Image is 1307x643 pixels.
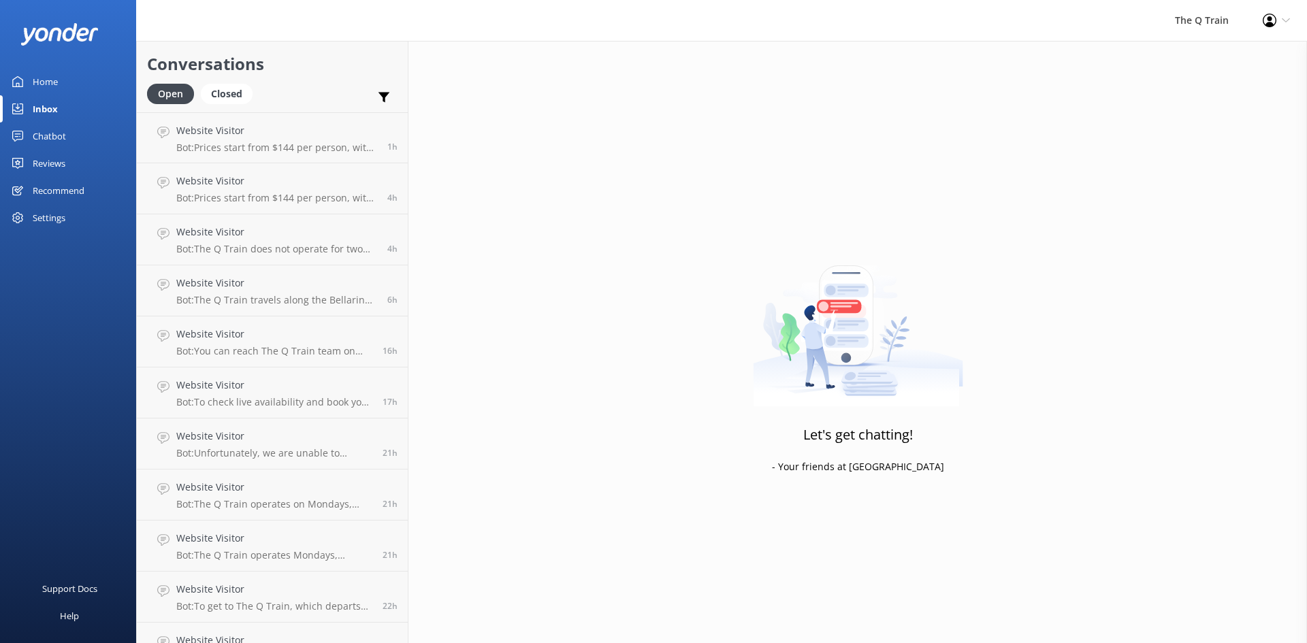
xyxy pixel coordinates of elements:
div: Closed [201,84,253,104]
div: Inbox [33,95,58,122]
a: Website VisitorBot:To check live availability and book your experience, please click [URL][DOMAIN... [137,367,408,418]
h4: Website Visitor [176,276,377,291]
h4: Website Visitor [176,378,372,393]
p: Bot: To check live availability and book your experience, please click [URL][DOMAIN_NAME]. [176,396,372,408]
a: Website VisitorBot:The Q Train operates on Mondays, Thursdays, Fridays, Saturdays, and Sundays al... [137,469,408,521]
span: Oct 01 2025 04:55pm (UTC +10:00) Australia/Sydney [383,600,398,612]
p: Bot: Prices start from $144 per person, with several dining options to choose from. To explore cu... [176,192,377,204]
span: Oct 02 2025 08:47am (UTC +10:00) Australia/Sydney [387,294,398,306]
span: Oct 01 2025 05:38pm (UTC +10:00) Australia/Sydney [383,498,398,510]
p: - Your friends at [GEOGRAPHIC_DATA] [772,459,944,474]
a: Website VisitorBot:Prices start from $144 per person, with several dining options to choose from.... [137,163,408,214]
p: Bot: The Q Train operates Mondays, Thursdays, Fridays, Saturdays, and Sundays all year round, exc... [176,549,372,561]
div: Help [60,602,79,629]
h4: Website Visitor [176,582,372,597]
h4: Website Visitor [176,327,372,342]
div: Support Docs [42,575,97,602]
a: Website VisitorBot:The Q Train does not operate for two weeks over the Christmas/New Year period,... [137,214,408,265]
h3: Let's get chatting! [803,424,913,446]
h4: Website Visitor [176,429,372,444]
div: Chatbot [33,122,66,150]
h4: Website Visitor [176,225,377,240]
span: Oct 01 2025 05:22pm (UTC +10:00) Australia/Sydney [383,549,398,561]
div: Reviews [33,150,65,177]
div: Recommend [33,177,84,204]
span: Oct 01 2025 05:51pm (UTC +10:00) Australia/Sydney [383,447,398,459]
p: Bot: The Q Train operates on Mondays, Thursdays, Fridays, Saturdays, and Sundays all year round, ... [176,498,372,510]
p: Bot: To get to The Q Train, which departs from [GEOGRAPHIC_DATA] on the [GEOGRAPHIC_DATA], you ha... [176,600,372,612]
p: Bot: The Q Train does not operate for two weeks over the Christmas/New Year period, so it will no... [176,243,377,255]
img: yonder-white-logo.png [20,23,99,46]
p: Bot: The Q Train travels along the Bellarine Railway. It departs from [GEOGRAPHIC_DATA], travels ... [176,294,377,306]
span: Oct 02 2025 10:20am (UTC +10:00) Australia/Sydney [387,192,398,203]
img: artwork of a man stealing a conversation from at giant smartphone [753,237,963,407]
a: Open [147,86,201,101]
h2: Conversations [147,51,398,77]
a: Website VisitorBot:You can reach The Q Train team on [PHONE_NUMBER] or email [EMAIL_ADDRESS][DOMA... [137,316,408,367]
h4: Website Visitor [176,531,372,546]
div: Open [147,84,194,104]
span: Oct 02 2025 01:14pm (UTC +10:00) Australia/Sydney [387,141,398,152]
span: Oct 02 2025 10:06am (UTC +10:00) Australia/Sydney [387,243,398,254]
a: Website VisitorBot:The Q Train operates Mondays, Thursdays, Fridays, Saturdays, and Sundays all y... [137,521,408,572]
a: Website VisitorBot:Prices start from $144 per person, with several dining options to choose from.... [137,112,408,163]
p: Bot: Unfortunately, we are unable to provide Halal-friendly meals as we have not yet found a loca... [176,447,372,459]
span: Oct 01 2025 09:31pm (UTC +10:00) Australia/Sydney [383,396,398,408]
a: Closed [201,86,259,101]
div: Settings [33,204,65,231]
a: Website VisitorBot:The Q Train travels along the Bellarine Railway. It departs from [GEOGRAPHIC_D... [137,265,408,316]
a: Website VisitorBot:To get to The Q Train, which departs from [GEOGRAPHIC_DATA] on the [GEOGRAPHIC... [137,572,408,623]
p: Bot: Prices start from $144 per person, with several dining options to choose from. To explore cu... [176,142,377,154]
h4: Website Visitor [176,174,377,188]
a: Website VisitorBot:Unfortunately, we are unable to provide Halal-friendly meals as we have not ye... [137,418,408,469]
div: Home [33,68,58,95]
span: Oct 01 2025 10:22pm (UTC +10:00) Australia/Sydney [383,345,398,357]
p: Bot: You can reach The Q Train team on [PHONE_NUMBER] or email [EMAIL_ADDRESS][DOMAIN_NAME]. For ... [176,345,372,357]
h4: Website Visitor [176,480,372,495]
h4: Website Visitor [176,123,377,138]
